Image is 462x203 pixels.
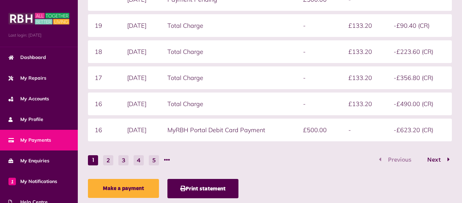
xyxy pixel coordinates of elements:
[387,93,452,115] td: -£490.00 (CR)
[387,119,452,141] td: -£623.20 (CR)
[8,32,69,38] span: Last login: [DATE]
[161,93,296,115] td: Total Charge
[120,40,160,63] td: [DATE]
[387,14,452,37] td: -£90.40 (CR)
[8,178,57,185] span: My Notifications
[161,66,296,89] td: Total Charge
[296,40,342,63] td: -
[134,155,144,165] button: Go to page 4
[120,119,160,141] td: [DATE]
[8,75,46,82] span: My Repairs
[161,119,296,141] td: MyRBH Portal Debit Card Payment
[167,179,238,198] button: Print statement
[342,93,387,115] td: £133.20
[387,40,452,63] td: -£223.60 (CR)
[88,66,120,89] td: 17
[296,66,342,89] td: -
[161,40,296,63] td: Total Charge
[120,66,160,89] td: [DATE]
[342,66,387,89] td: £133.20
[296,93,342,115] td: -
[120,14,160,37] td: [DATE]
[420,155,452,165] button: Go to page 2
[8,54,46,61] span: Dashboard
[8,157,49,164] span: My Enquiries
[118,155,129,165] button: Go to page 3
[342,14,387,37] td: £133.20
[387,66,452,89] td: -£356.80 (CR)
[120,93,160,115] td: [DATE]
[296,119,342,141] td: £500.00
[8,95,49,102] span: My Accounts
[88,179,159,198] a: Make a payment
[161,14,296,37] td: Total Charge
[422,157,446,163] span: Next
[8,178,16,185] span: 1
[342,40,387,63] td: £133.20
[149,155,159,165] button: Go to page 5
[296,14,342,37] td: -
[88,40,120,63] td: 18
[88,119,120,141] td: 16
[88,93,120,115] td: 16
[88,14,120,37] td: 19
[8,116,43,123] span: My Profile
[342,119,387,141] td: -
[103,155,113,165] button: Go to page 2
[8,12,69,25] img: MyRBH
[8,137,51,144] span: My Payments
